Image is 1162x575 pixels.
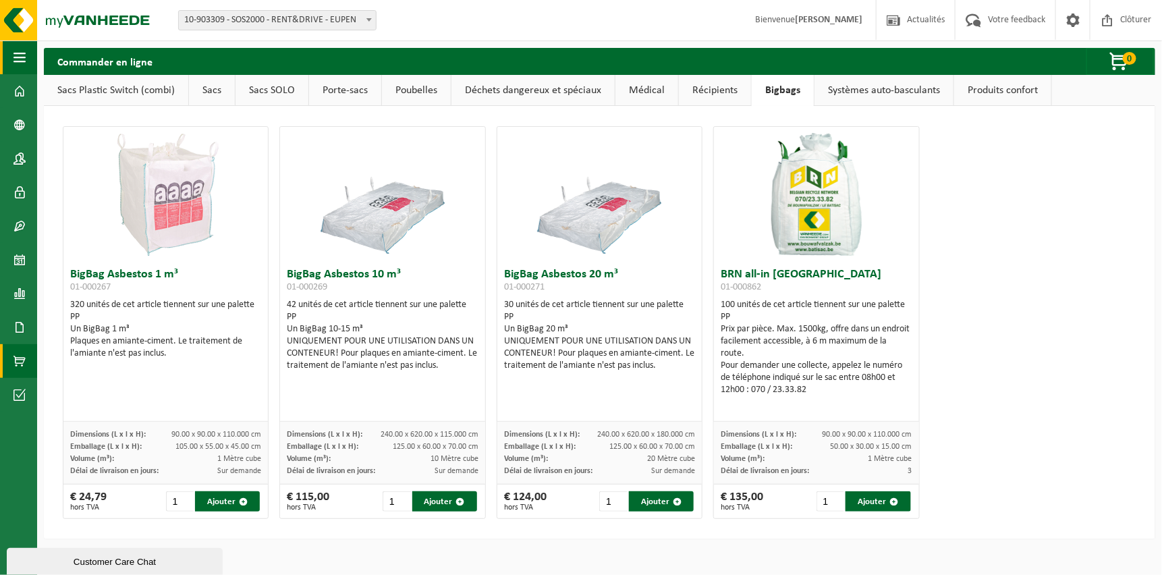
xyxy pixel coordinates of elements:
[749,127,884,262] img: 01-000862
[629,491,694,512] button: Ajouter
[504,455,548,463] span: Volume (m³):
[287,443,358,451] span: Emballage (L x l x H):
[70,311,261,323] div: PP
[70,455,114,463] span: Volume (m³):
[721,455,765,463] span: Volume (m³):
[532,127,667,262] img: 01-000271
[597,431,695,439] span: 240.00 x 620.00 x 180.000 cm
[615,75,678,106] a: Médical
[287,282,327,292] span: 01-000269
[287,311,478,323] div: PP
[504,491,547,512] div: € 124,00
[70,503,107,512] span: hors TVA
[721,269,912,296] h3: BRN all-in [GEOGRAPHIC_DATA]
[70,282,111,292] span: 01-000267
[70,431,146,439] span: Dimensions (L x l x H):
[412,491,477,512] button: Ajouter
[189,75,235,106] a: Sacs
[217,467,261,475] span: Sur demande
[868,455,912,463] span: 1 Mètre cube
[431,455,478,463] span: 10 Mètre cube
[309,75,381,106] a: Porte-sacs
[721,467,809,475] span: Délai de livraison en jours:
[721,503,763,512] span: hors TVA
[175,443,261,451] span: 105.00 x 55.00 x 45.00 cm
[99,127,233,262] img: 01-000267
[70,467,159,475] span: Délai de livraison en jours:
[795,15,862,25] strong: [PERSON_NAME]
[721,491,763,512] div: € 135,00
[504,269,695,296] h3: BigBag Asbestos 20 m³
[504,299,695,372] div: 30 unités de cet article tiennent sur une palette
[504,443,576,451] span: Emballage (L x l x H):
[609,443,695,451] span: 125.00 x 60.00 x 70.00 cm
[504,431,580,439] span: Dimensions (L x l x H):
[435,467,478,475] span: Sur demande
[752,75,814,106] a: Bigbags
[44,48,166,74] h2: Commander en ligne
[195,491,260,512] button: Ajouter
[831,443,912,451] span: 50.00 x 30.00 x 15.00 cm
[721,443,792,451] span: Emballage (L x l x H):
[721,323,912,360] div: Prix par pièce. Max. 1500kg, offre dans un endroit facilement accessible, à 6 m maximum de la route.
[287,503,329,512] span: hors TVA
[287,323,478,335] div: Un BigBag 10-15 m³
[908,467,912,475] span: 3
[504,323,695,335] div: Un BigBag 20 m³
[179,11,376,30] span: 10-903309 - SOS2000 - RENT&DRIVE - EUPEN
[504,282,545,292] span: 01-000271
[1086,48,1154,75] button: 0
[846,491,910,512] button: Ajouter
[721,431,796,439] span: Dimensions (L x l x H):
[315,127,450,262] img: 01-000269
[171,431,261,439] span: 90.00 x 90.00 x 110.000 cm
[287,491,329,512] div: € 115,00
[383,491,411,512] input: 1
[70,323,261,335] div: Un BigBag 1 m³
[287,431,362,439] span: Dimensions (L x l x H):
[7,545,225,575] iframe: chat widget
[599,491,628,512] input: 1
[393,443,478,451] span: 125.00 x 60.00 x 70.00 cm
[721,299,912,396] div: 100 unités de cet article tiennent sur une palette
[70,299,261,360] div: 320 unités de cet article tiennent sur une palette
[823,431,912,439] span: 90.00 x 90.00 x 110.000 cm
[70,491,107,512] div: € 24,79
[287,455,331,463] span: Volume (m³):
[44,75,188,106] a: Sacs Plastic Switch (combi)
[287,269,478,296] h3: BigBag Asbestos 10 m³
[382,75,451,106] a: Poubelles
[166,491,194,512] input: 1
[287,299,478,372] div: 42 unités de cet article tiennent sur une palette
[217,455,261,463] span: 1 Mètre cube
[70,443,142,451] span: Emballage (L x l x H):
[721,282,761,292] span: 01-000862
[651,467,695,475] span: Sur demande
[647,455,695,463] span: 20 Mètre cube
[236,75,308,106] a: Sacs SOLO
[814,75,953,106] a: Systèmes auto-basculants
[381,431,478,439] span: 240.00 x 620.00 x 115.000 cm
[504,503,547,512] span: hors TVA
[287,467,375,475] span: Délai de livraison en jours:
[817,491,845,512] input: 1
[721,360,912,396] div: Pour demander une collecte, appelez le numéro de téléphone indiqué sur le sac entre 08h00 et 12h0...
[1123,52,1136,65] span: 0
[287,335,478,372] div: UNIQUEMENT POUR UNE UTILISATION DANS UN CONTENEUR! Pour plaques en amiante-ciment. Le traitement ...
[504,311,695,323] div: PP
[70,335,261,360] div: Plaques en amiante-ciment. Le traitement de l'amiante n'est pas inclus.
[721,311,912,323] div: PP
[954,75,1051,106] a: Produits confort
[70,269,261,296] h3: BigBag Asbestos 1 m³
[178,10,377,30] span: 10-903309 - SOS2000 - RENT&DRIVE - EUPEN
[679,75,751,106] a: Récipients
[504,467,592,475] span: Délai de livraison en jours:
[504,335,695,372] div: UNIQUEMENT POUR UNE UTILISATION DANS UN CONTENEUR! Pour plaques en amiante-ciment. Le traitement ...
[451,75,615,106] a: Déchets dangereux et spéciaux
